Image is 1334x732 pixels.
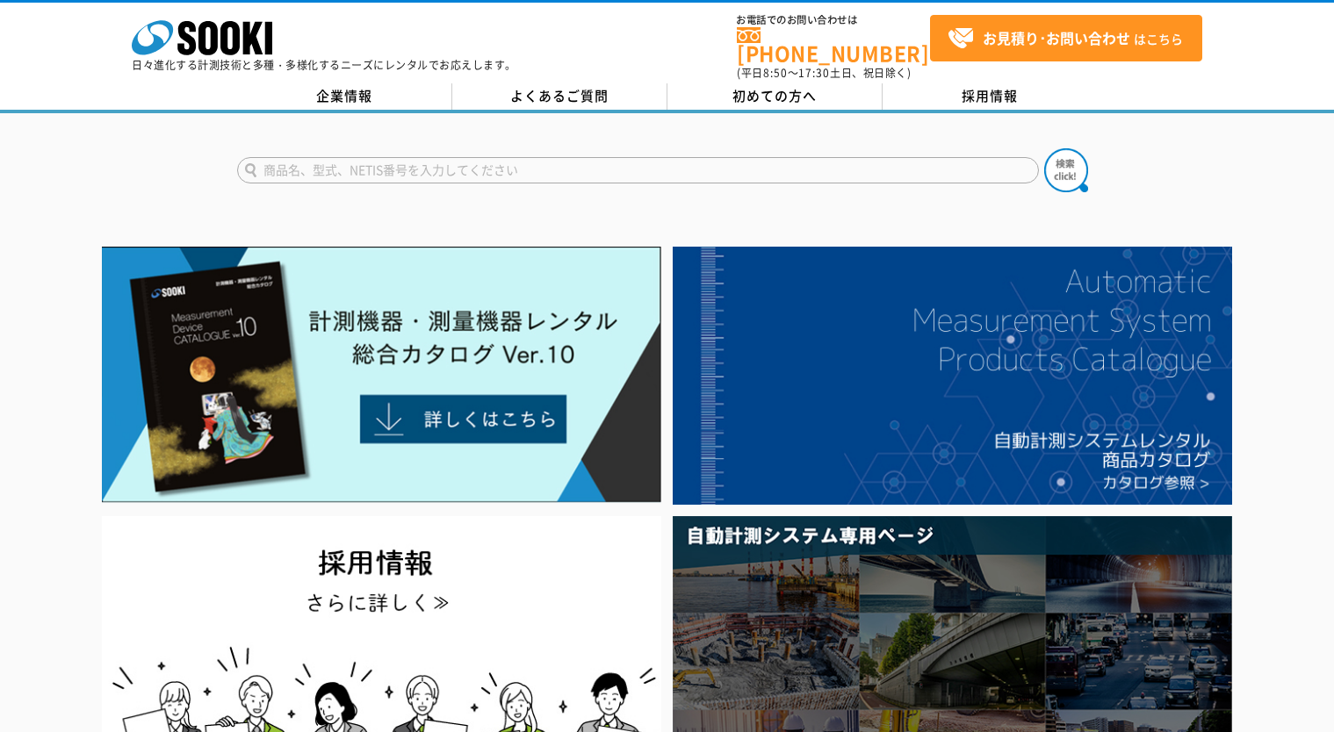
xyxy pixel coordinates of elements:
img: 自動計測システムカタログ [673,247,1232,505]
a: お見積り･お問い合わせはこちら [930,15,1202,61]
a: 初めての方へ [667,83,883,110]
span: はこちら [948,25,1183,52]
span: (平日 ～ 土日、祝日除く) [737,65,911,81]
span: 初めての方へ [732,86,817,105]
span: お電話でのお問い合わせは [737,15,930,25]
a: 採用情報 [883,83,1098,110]
input: 商品名、型式、NETIS番号を入力してください [237,157,1039,183]
strong: お見積り･お問い合わせ [983,27,1130,48]
p: 日々進化する計測技術と多種・多様化するニーズにレンタルでお応えします。 [132,60,516,70]
span: 17:30 [798,65,830,81]
a: [PHONE_NUMBER] [737,27,930,63]
img: Catalog Ver10 [102,247,661,503]
a: よくあるご質問 [452,83,667,110]
a: 企業情報 [237,83,452,110]
span: 8:50 [763,65,788,81]
img: btn_search.png [1044,148,1088,192]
